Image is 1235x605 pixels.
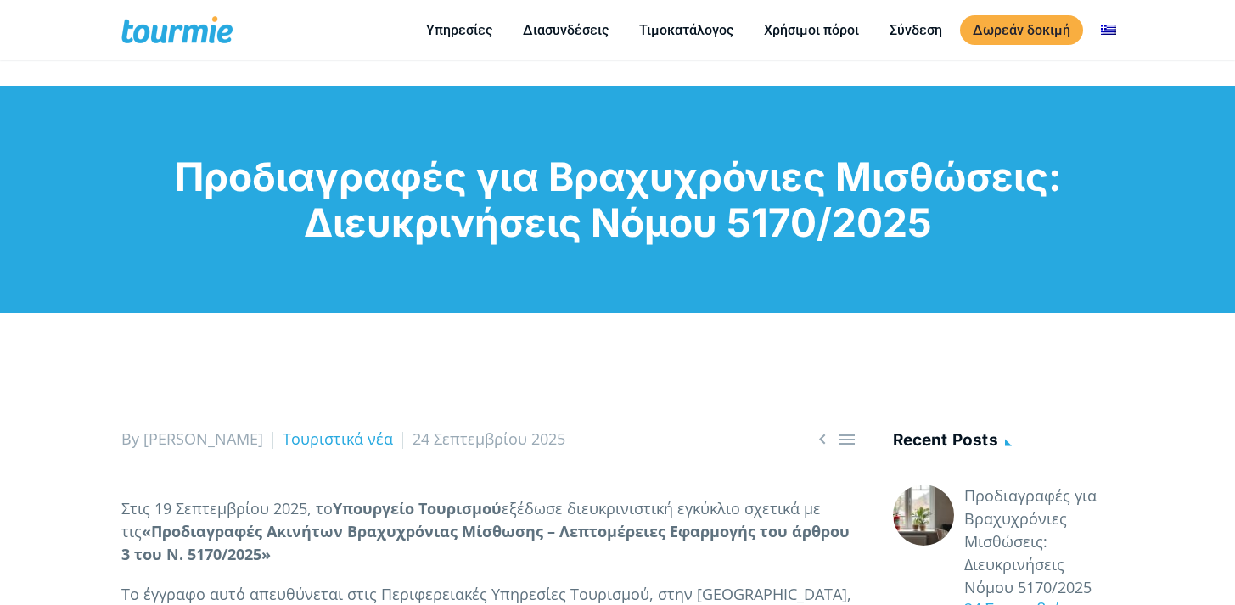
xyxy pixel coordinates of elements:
[812,429,833,450] a: 
[626,20,746,41] a: Τιμοκατάλογος
[893,428,1114,456] h4: Recent posts
[751,20,872,41] a: Χρήσιμοι πόροι
[510,20,621,41] a: Διασυνδέσεις
[413,20,505,41] a: Υπηρεσίες
[121,521,850,564] strong: «Προδιαγραφές Ακινήτων Βραχυχρόνιας Μίσθωσης – Λεπτομέρειες Εφαρμογής του άρθρου 3 του Ν. 5170/2025»
[964,485,1114,599] a: Προδιαγραφές για Βραχυχρόνιες Μισθώσεις: Διευκρινήσεις Νόμου 5170/2025
[333,498,502,518] strong: Υπουργείο Τουρισμού
[121,154,1114,245] h1: Προδιαγραφές για Βραχυχρόνιες Μισθώσεις: Διευκρινήσεις Νόμου 5170/2025
[121,497,857,566] p: Στις 19 Σεπτεμβρίου 2025, το εξέδωσε διευκρινιστική εγκύκλιο σχετικά με τις
[877,20,955,41] a: Σύνδεση
[837,429,857,450] a: 
[1088,20,1129,41] a: Αλλαγή σε
[121,429,263,449] span: By [PERSON_NAME]
[812,429,833,450] span: Previous post
[283,429,393,449] a: Τουριστικά νέα
[413,429,565,449] span: 24 Σεπτεμβρίου 2025
[960,15,1083,45] a: Δωρεάν δοκιμή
